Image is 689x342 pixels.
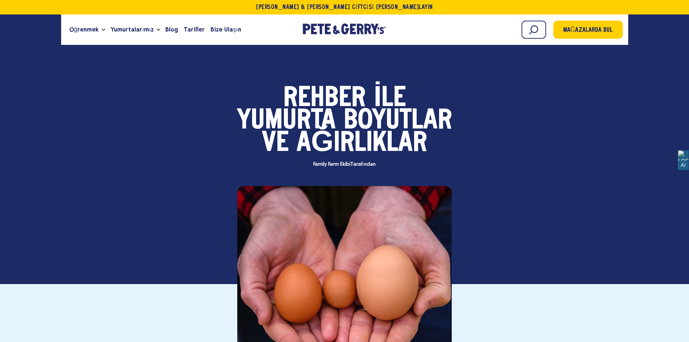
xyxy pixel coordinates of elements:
[522,21,546,39] input: Search
[374,86,406,112] font: ile
[102,29,105,31] button: Open the dropdown menu for Learn
[107,20,157,39] a: Yumurtalarımız
[165,26,178,33] font: Blog
[563,27,613,33] font: Mağazalarda Bul
[181,20,208,39] a: Tarifler
[553,21,623,39] a: Mağazalarda Bul
[208,20,244,39] a: Bize Ulaşın
[344,108,452,134] font: Boyutlar
[237,108,336,134] font: Yumurta
[162,20,181,39] a: Blog
[157,29,160,31] button: Open the dropdown menu for Our Eggs
[262,131,289,157] font: Ve
[184,26,205,33] font: Tarifler
[313,161,350,167] font: Family Farm Ekibi
[256,5,433,10] font: [PERSON_NAME] & [PERSON_NAME] Çiftçisi [PERSON_NAME]layın
[69,26,99,33] font: Öğrenmek
[297,131,427,157] font: Ağırlıklar
[350,161,375,167] font: Tarafından
[283,86,366,112] font: Rehber
[110,26,154,33] font: Yumurtalarımız
[210,26,241,33] font: Bize Ulaşın
[67,20,102,39] a: Öğrenmek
